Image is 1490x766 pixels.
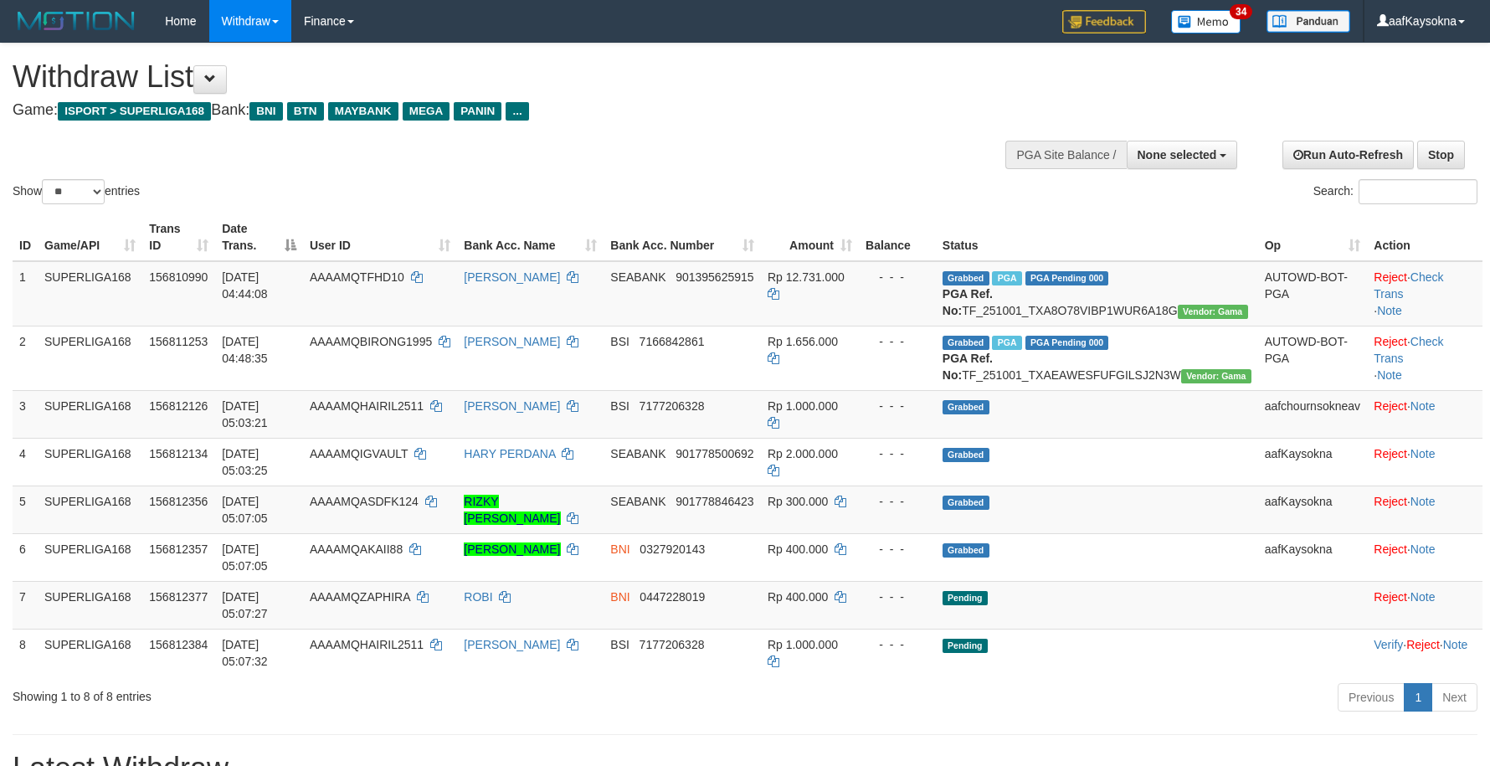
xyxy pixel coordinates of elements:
div: - - - [866,636,929,653]
a: Next [1431,683,1477,712]
h4: Game: Bank: [13,102,977,119]
span: AAAAMQZAPHIRA [310,590,410,604]
span: SEABANK [610,270,665,284]
th: Action [1367,213,1482,261]
span: AAAAMQHAIRIL2511 [310,638,424,651]
td: 8 [13,629,38,676]
td: aafKaysokna [1258,438,1368,486]
span: Rp 2.000.000 [768,447,838,460]
img: Button%20Memo.svg [1171,10,1241,33]
h1: Withdraw List [13,60,977,94]
th: Game/API: activate to sort column ascending [38,213,142,261]
td: AUTOWD-BOT-PGA [1258,261,1368,326]
th: Bank Acc. Name: activate to sort column ascending [457,213,604,261]
a: ROBI [464,590,492,604]
a: 1 [1404,683,1432,712]
div: - - - [866,493,929,510]
span: SEABANK [610,495,665,508]
img: panduan.png [1266,10,1350,33]
select: Showentries [42,179,105,204]
span: 156812384 [149,638,208,651]
span: Rp 400.000 [768,590,828,604]
span: AAAAMQAKAII88 [310,542,403,556]
span: BSI [610,335,629,348]
span: [DATE] 04:44:08 [222,270,268,301]
img: MOTION_logo.png [13,8,140,33]
span: Grabbed [943,400,989,414]
th: Balance [859,213,936,261]
div: - - - [866,398,929,414]
div: Showing 1 to 8 of 8 entries [13,681,609,705]
span: 156810990 [149,270,208,284]
span: BSI [610,399,629,413]
span: PGA Pending [1025,336,1109,350]
span: ... [506,102,528,121]
th: ID [13,213,38,261]
span: AAAAMQIGVAULT [310,447,408,460]
a: Note [1410,447,1436,460]
a: Note [1443,638,1468,651]
td: SUPERLIGA168 [38,261,142,326]
td: · [1367,581,1482,629]
span: 156812377 [149,590,208,604]
span: Copy 0327920143 to clipboard [640,542,705,556]
span: Grabbed [943,543,989,558]
td: aafKaysokna [1258,486,1368,533]
a: [PERSON_NAME] [464,270,560,284]
span: Rp 1.656.000 [768,335,838,348]
span: 156812356 [149,495,208,508]
div: - - - [866,333,929,350]
div: - - - [866,541,929,558]
span: [DATE] 05:07:05 [222,495,268,525]
div: PGA Site Balance / [1005,141,1126,169]
a: Note [1410,399,1436,413]
a: Note [1410,495,1436,508]
a: Reject [1374,542,1407,556]
div: - - - [866,589,929,605]
span: Grabbed [943,448,989,462]
a: [PERSON_NAME] [464,335,560,348]
label: Show entries [13,179,140,204]
span: AAAAMQBIRONG1995 [310,335,432,348]
a: Check Trans [1374,270,1443,301]
td: 7 [13,581,38,629]
span: Copy 901778846423 to clipboard [676,495,753,508]
span: 34 [1230,4,1252,19]
span: Copy 0447228019 to clipboard [640,590,705,604]
a: Note [1377,304,1402,317]
a: Check Trans [1374,335,1443,365]
a: RIZKY [PERSON_NAME] [464,495,560,525]
span: Copy 7177206328 to clipboard [640,399,705,413]
span: MEGA [403,102,450,121]
a: Reject [1374,590,1407,604]
span: BNI [249,102,282,121]
td: AUTOWD-BOT-PGA [1258,326,1368,390]
td: 6 [13,533,38,581]
input: Search: [1359,179,1477,204]
th: Trans ID: activate to sort column ascending [142,213,215,261]
span: AAAAMQTFHD10 [310,270,404,284]
b: PGA Ref. No: [943,352,993,382]
td: SUPERLIGA168 [38,438,142,486]
span: SEABANK [610,447,665,460]
span: [DATE] 05:03:21 [222,399,268,429]
span: Pending [943,639,988,653]
a: Previous [1338,683,1405,712]
span: [DATE] 05:07:27 [222,590,268,620]
a: [PERSON_NAME] [464,399,560,413]
span: 156812126 [149,399,208,413]
a: Reject [1374,335,1407,348]
a: Verify [1374,638,1403,651]
span: 156812134 [149,447,208,460]
td: · · [1367,326,1482,390]
span: Rp 1.000.000 [768,399,838,413]
a: Note [1410,590,1436,604]
span: AAAAMQASDFK124 [310,495,419,508]
a: Note [1377,368,1402,382]
a: Run Auto-Refresh [1282,141,1414,169]
td: · [1367,438,1482,486]
b: PGA Ref. No: [943,287,993,317]
span: Grabbed [943,271,989,285]
span: PANIN [454,102,501,121]
span: Marked by aafandaneth [992,271,1021,285]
